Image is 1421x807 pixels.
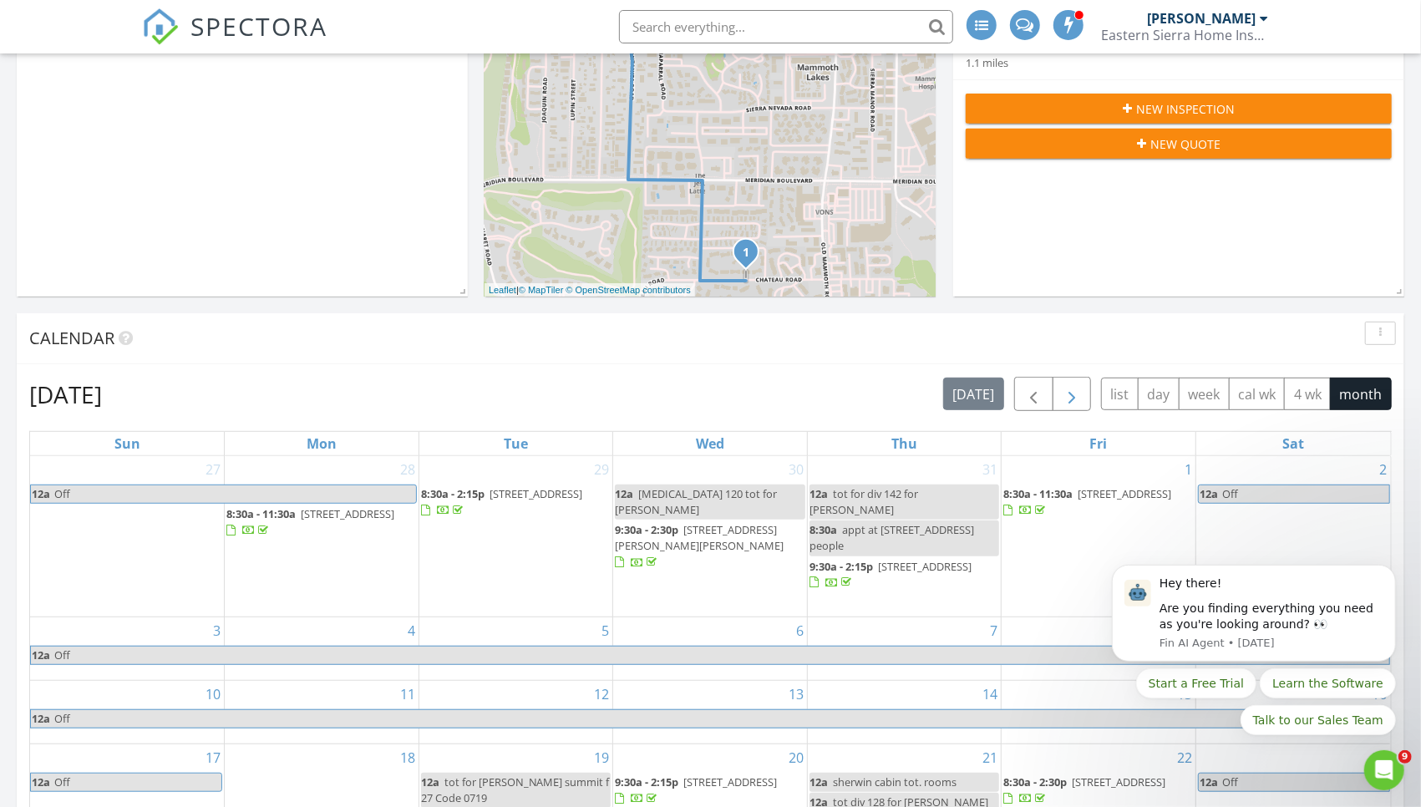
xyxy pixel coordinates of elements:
td: Go to August 15, 2025 [1002,680,1196,744]
a: Tuesday [500,432,531,455]
button: New Inspection [966,94,1392,124]
span: 12a [31,710,51,728]
a: Go to August 2, 2025 [1376,456,1390,483]
a: Friday [1087,432,1111,455]
a: Go to August 1, 2025 [1181,456,1195,483]
a: Go to July 27, 2025 [202,456,224,483]
a: 8:30a - 11:30a [STREET_ADDRESS] [1003,486,1171,517]
button: list [1101,378,1139,410]
span: tot for [PERSON_NAME] summit f 27 Code 0719 [421,774,610,805]
a: Go to August 11, 2025 [397,681,419,708]
td: Go to July 30, 2025 [613,456,808,617]
a: Go to August 21, 2025 [979,744,1001,771]
a: Go to August 10, 2025 [202,681,224,708]
span: New Quote [1150,135,1221,153]
a: Go to July 28, 2025 [397,456,419,483]
td: Go to August 8, 2025 [1002,617,1196,680]
a: Thursday [888,432,921,455]
a: Go to August 20, 2025 [785,744,807,771]
a: Go to August 19, 2025 [591,744,612,771]
a: 9:30a - 2:15p [STREET_ADDRESS] [809,559,972,590]
a: Go to August 12, 2025 [591,681,612,708]
input: Search everything... [619,10,953,43]
td: Go to August 11, 2025 [225,680,419,744]
td: Go to August 5, 2025 [419,617,613,680]
button: Next month [1053,377,1092,411]
a: 8:30a - 11:30a [STREET_ADDRESS] [1003,485,1194,520]
td: Go to July 31, 2025 [807,456,1002,617]
button: cal wk [1229,378,1286,410]
span: 9:30a - 2:30p [615,522,678,537]
a: 9:30a - 2:30p [STREET_ADDRESS][PERSON_NAME][PERSON_NAME] [615,520,805,573]
span: Off [54,774,70,789]
span: New Inspection [1136,100,1235,118]
span: [STREET_ADDRESS] [1072,774,1165,789]
td: Go to August 4, 2025 [225,617,419,680]
a: 9:30a - 2:15p [STREET_ADDRESS] [809,557,1000,593]
span: tot for div 142 for [PERSON_NAME] [809,486,918,517]
a: Go to August 17, 2025 [202,744,224,771]
span: Off [54,647,70,662]
a: Go to July 30, 2025 [785,456,807,483]
div: [PERSON_NAME] [1147,10,1256,27]
a: Saturday [1279,432,1307,455]
a: © OpenStreetMap contributors [566,285,691,295]
span: 12a [31,647,51,664]
span: Off [54,486,70,501]
a: © MapTiler [519,285,564,295]
span: 9:30a - 2:15p [809,559,873,574]
span: [STREET_ADDRESS] [1078,486,1171,501]
span: sherwin cabin tot. rooms [833,774,957,789]
a: 8:30a - 2:15p [STREET_ADDRESS] [421,485,612,520]
span: appt at [STREET_ADDRESS] people [809,522,974,553]
span: Off [1222,774,1238,789]
button: day [1138,378,1180,410]
div: 1.1 miles [966,55,1067,71]
img: The Best Home Inspection Software - Spectora [142,8,179,45]
button: [DATE] [943,378,1004,410]
a: Go to August 4, 2025 [404,617,419,644]
span: 8:30a - 2:15p [421,486,485,501]
td: Go to July 28, 2025 [225,456,419,617]
a: 9:30a - 2:30p [STREET_ADDRESS][PERSON_NAME][PERSON_NAME] [615,522,784,569]
button: Previous month [1014,377,1053,411]
span: SPECTORA [190,8,327,43]
a: Leaflet [489,285,516,295]
a: Go to August 18, 2025 [397,744,419,771]
a: 9:30a - 2:15p [STREET_ADDRESS] [615,774,777,805]
span: 9:30a - 2:15p [615,774,678,789]
span: [MEDICAL_DATA] 120 tot for [PERSON_NAME] [615,486,777,517]
span: [STREET_ADDRESS] [490,486,583,501]
span: 8:30a [809,522,837,537]
a: 8:30a - 2:30p [STREET_ADDRESS] [1003,774,1165,805]
span: 12a [31,774,51,791]
span: [STREET_ADDRESS] [878,559,972,574]
a: Go to August 7, 2025 [987,617,1001,644]
a: Go to July 31, 2025 [979,456,1001,483]
td: Go to August 2, 2025 [1195,456,1390,617]
a: 8:30a - 2:15p [STREET_ADDRESS] [421,486,583,517]
iframe: Intercom live chat [1364,750,1404,790]
i: 1 [743,247,749,259]
iframe: Intercom notifications message [1087,475,1421,762]
span: [STREET_ADDRESS][PERSON_NAME][PERSON_NAME] [615,522,784,553]
span: [STREET_ADDRESS] [683,774,777,789]
td: Go to July 29, 2025 [419,456,613,617]
span: 8:30a - 11:30a [1003,486,1073,501]
a: Go to August 6, 2025 [793,617,807,644]
button: 4 wk [1284,378,1331,410]
td: Go to August 3, 2025 [30,617,225,680]
td: Go to August 10, 2025 [30,680,225,744]
a: Wednesday [693,432,728,455]
span: Off [54,711,70,726]
td: Go to August 1, 2025 [1002,456,1196,617]
span: 12a [421,774,439,789]
a: Monday [303,432,340,455]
